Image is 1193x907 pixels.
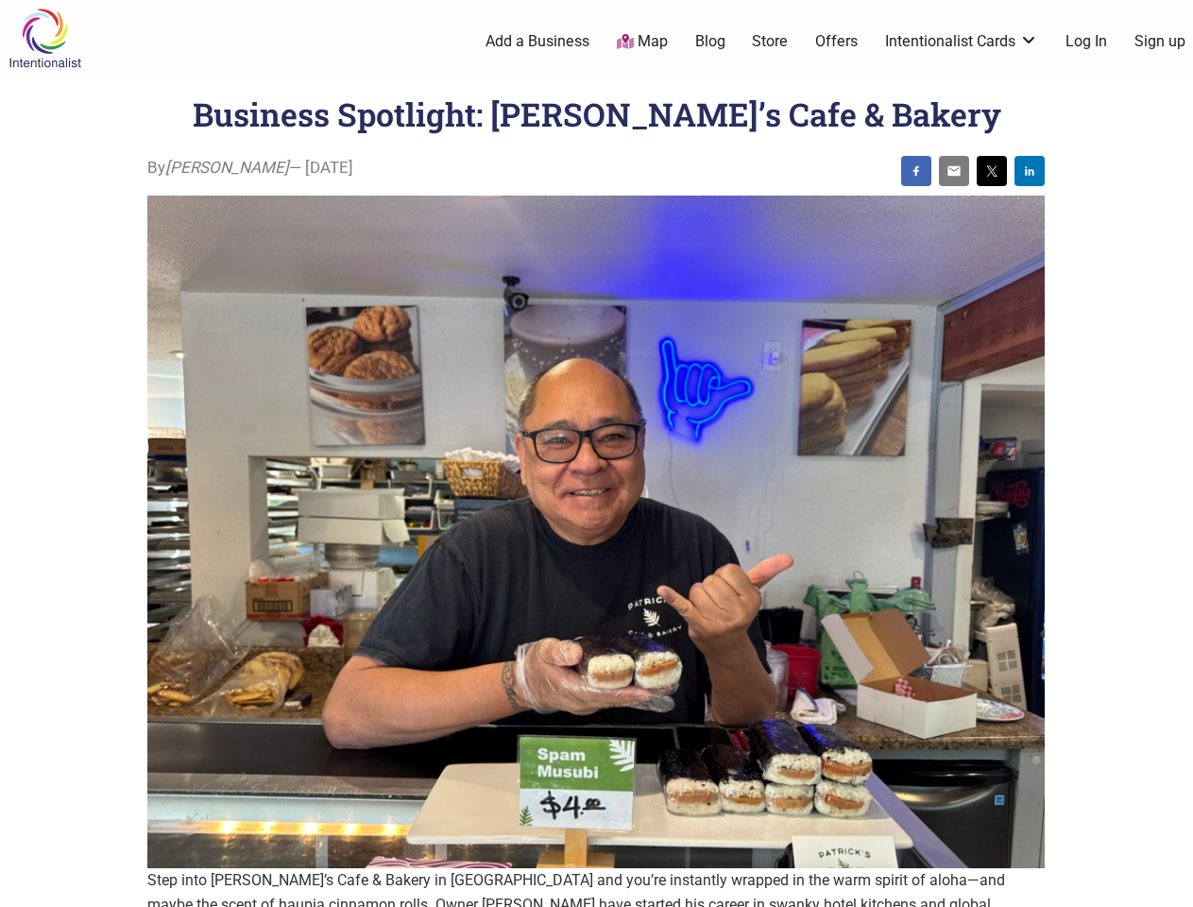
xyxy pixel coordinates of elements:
[486,31,589,52] a: Add a Business
[695,31,725,52] a: Blog
[885,31,1038,52] a: Intentionalist Cards
[752,31,788,52] a: Store
[909,163,924,179] img: facebook sharing button
[165,158,289,177] i: [PERSON_NAME]
[815,31,858,52] a: Offers
[984,163,999,179] img: twitter sharing button
[617,31,668,53] a: Map
[1065,31,1107,52] a: Log In
[1134,31,1185,52] a: Sign up
[1022,163,1037,179] img: linkedin sharing button
[946,163,962,179] img: email sharing button
[193,93,1001,135] h1: Business Spotlight: [PERSON_NAME]’s Cafe & Bakery
[147,156,353,180] span: By — [DATE]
